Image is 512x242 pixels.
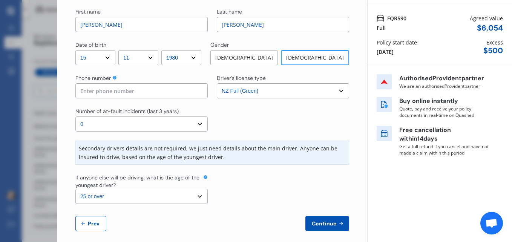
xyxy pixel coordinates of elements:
[210,41,229,49] div: Gender
[377,97,392,112] img: buy online icon
[281,50,349,65] div: [DEMOGRAPHIC_DATA]
[217,17,349,32] input: Enter last name
[75,174,202,189] div: If anyone else will be driving, what is the age of the youngest driver?
[86,221,101,227] span: Prev
[305,216,349,231] button: Continue
[483,46,503,55] div: $ 500
[486,38,503,46] div: Excess
[217,74,266,82] div: Driver's license type
[399,126,490,143] p: Free cancellation within 14 days
[310,221,338,227] span: Continue
[399,106,490,118] p: Quote, pay and receive your policy documents in real-time on Quashed
[217,8,242,15] div: Last name
[377,38,417,46] div: Policy start date
[377,48,394,56] div: [DATE]
[477,24,503,32] div: $ 6,054
[75,74,111,82] div: Phone number
[399,83,490,89] p: We are an authorised Provident partner
[75,107,179,115] div: Number of at-fault incidents (last 3 years)
[75,83,208,98] input: Enter phone number
[75,141,349,165] div: Secondary drivers details are not required, we just need details about the main driver. Anyone ca...
[399,74,490,83] p: Authorised Provident partner
[377,126,392,141] img: free cancel icon
[480,212,503,234] div: Open chat
[75,17,208,32] input: Enter first name
[75,216,106,231] button: Prev
[399,97,490,106] p: Buy online instantly
[75,41,106,49] div: Date of birth
[387,14,406,22] span: FQR590
[377,74,392,89] img: insurer icon
[399,143,490,156] p: Get a full refund if you cancel and have not made a claim within this period
[470,14,503,22] div: Agreed value
[75,8,101,15] div: First name
[377,24,386,32] div: Full
[210,50,278,65] div: [DEMOGRAPHIC_DATA]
